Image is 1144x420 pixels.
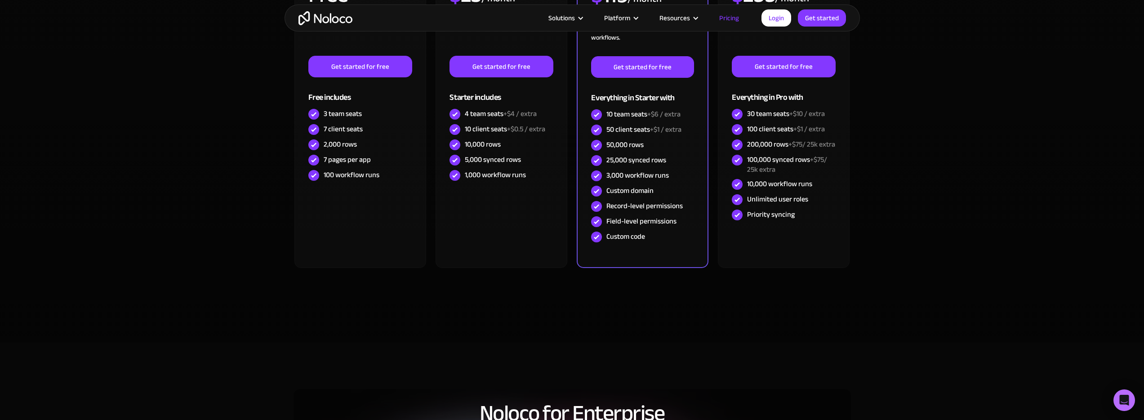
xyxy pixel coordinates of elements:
a: Get started for free [732,56,835,77]
div: 1,000 workflow runs [465,170,526,180]
div: 5,000 synced rows [465,155,521,165]
div: Open Intercom Messenger [1113,389,1135,411]
span: +$0.5 / extra [507,122,545,136]
div: Custom code [606,232,645,241]
div: Free includes [308,77,412,107]
span: +$75/ 25k extra [747,153,827,176]
div: 10,000 rows [465,139,501,149]
span: +$1 / extra [793,122,825,136]
a: Login [761,9,791,27]
div: Platform [604,12,630,24]
div: Field-level permissions [606,216,677,226]
div: 3,000 workflow runs [606,170,669,180]
div: Resources [648,12,708,24]
div: Unlimited user roles [747,194,808,204]
span: +$1 / extra [650,123,681,136]
span: +$75/ 25k extra [788,138,835,151]
div: 30 team seats [747,109,825,119]
div: 7 client seats [324,124,363,134]
div: Everything in Pro with [732,77,835,107]
div: 25,000 synced rows [606,155,666,165]
div: 100 client seats [747,124,825,134]
a: Get started for free [308,56,412,77]
div: Priority syncing [747,210,795,219]
span: +$6 / extra [647,107,681,121]
div: 50 client seats [606,125,681,134]
div: 200,000 rows [747,139,835,149]
a: Pricing [708,12,750,24]
a: Get started for free [591,56,694,78]
div: 50,000 rows [606,140,644,150]
a: Get started [798,9,846,27]
div: 10 team seats [606,109,681,119]
div: Record-level permissions [606,201,683,211]
div: 100 workflow runs [324,170,379,180]
span: +$10 / extra [789,107,825,121]
span: +$4 / extra [503,107,537,121]
div: 10,000 workflow runs [747,179,812,189]
div: 4 team seats [465,109,537,119]
div: Starter includes [450,77,553,107]
div: Platform [593,12,648,24]
a: Get started for free [450,56,553,77]
div: Custom domain [606,186,654,196]
div: Everything in Starter with [591,78,694,107]
div: 3 team seats [324,109,362,119]
div: 10 client seats [465,124,545,134]
div: Solutions [548,12,575,24]
div: 100,000 synced rows [747,155,835,174]
div: Solutions [537,12,593,24]
a: home [298,11,352,25]
div: Resources [659,12,690,24]
div: 2,000 rows [324,139,357,149]
div: 7 pages per app [324,155,371,165]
